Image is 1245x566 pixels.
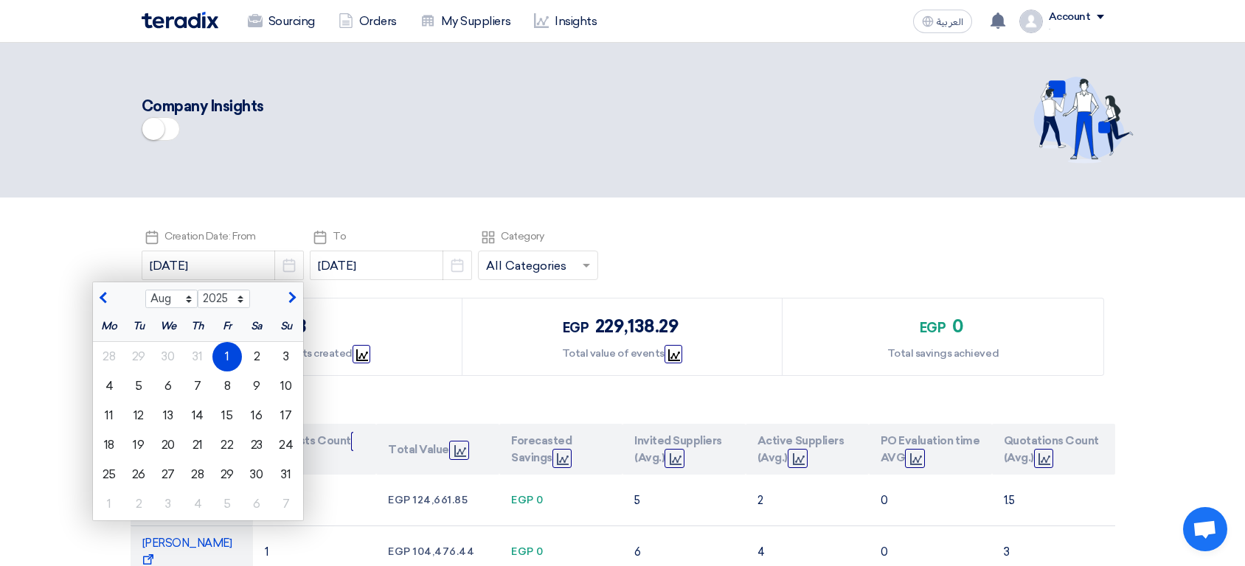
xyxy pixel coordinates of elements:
[124,342,153,371] div: 29
[124,489,153,519] div: 2
[236,5,327,38] a: Sourcing
[413,545,474,558] span: 104,476.44
[212,489,242,519] div: 5
[124,460,153,489] div: 26
[409,5,522,38] a: My Suppliers
[153,342,183,371] div: 30
[131,405,1115,420] h5: Open Requests
[746,424,869,475] th: Active Suppliers (Avg.)
[1019,10,1043,33] img: profile_test.png
[94,312,124,341] div: Mo
[212,430,242,460] div: 22
[887,346,999,361] div: Total savings achieved
[296,313,307,340] div: 3
[992,424,1115,475] th: Quotations Count (Avg.)
[1049,11,1091,24] div: Account
[183,401,212,430] div: 14
[271,312,301,341] div: Su
[183,371,212,401] div: 7
[124,401,153,430] div: 12
[242,489,271,519] div: 6
[242,401,271,430] div: 16
[153,312,183,341] div: We
[271,342,301,371] div: 3
[310,251,472,280] input: to
[212,342,242,371] div: 1
[94,430,124,460] div: 18
[595,315,679,337] span: 229,138.29
[522,5,608,38] a: Insights
[183,342,212,371] div: 31
[511,545,534,558] span: egp
[253,475,376,526] td: 2
[271,430,301,460] div: 24
[183,489,212,519] div: 4
[153,401,183,430] div: 13
[937,17,963,27] span: العربية
[622,424,746,475] th: Invited Suppliers (Avg.)
[94,342,124,371] div: 28
[1183,507,1227,551] div: Open chat
[142,251,304,280] input: from
[183,460,212,489] div: 28
[212,312,242,341] div: Fr
[124,371,153,401] div: 5
[271,460,301,489] div: 31
[242,371,271,401] div: 9
[94,401,124,430] div: 11
[992,475,1115,526] td: 1.5
[153,371,183,401] div: 6
[242,460,271,489] div: 30
[536,494,544,506] span: 0
[536,545,544,558] span: 0
[212,401,242,430] div: 15
[920,320,946,336] span: egp
[94,489,124,519] div: 1
[869,424,992,475] th: PO Evaluation time AVG
[242,312,271,341] div: Sa
[183,312,212,341] div: Th
[388,545,411,558] span: egp
[499,424,622,475] th: Forecasted Savings
[746,475,869,526] td: 2
[511,494,534,506] span: egp
[124,312,153,341] div: Tu
[562,346,682,361] div: Total value of events
[952,315,964,337] span: 0
[327,5,409,38] a: Orders
[413,494,468,506] span: 124,661.85
[212,460,242,489] div: 29
[271,489,301,519] div: 7
[94,371,124,401] div: 4
[153,489,183,519] div: 3
[124,430,153,460] div: 19
[242,430,271,460] div: 23
[1049,23,1104,31] div: .
[563,320,589,336] span: egp
[142,95,816,117] div: Company Insights
[153,430,183,460] div: 20
[164,230,256,242] span: Creation Date: From
[271,401,301,430] div: 17
[142,12,218,29] img: Teradix logo
[212,371,242,401] div: 8
[153,460,183,489] div: 27
[388,494,411,506] span: egp
[333,230,346,242] span: To
[94,460,124,489] div: 25
[253,424,376,475] th: Requests Count
[271,371,301,401] div: 10
[622,475,746,526] td: 5
[869,475,992,526] td: 0
[183,430,212,460] div: 21
[913,10,972,33] button: العربية
[242,342,271,371] div: 2
[501,230,544,242] span: Category
[376,424,499,475] th: Total Value
[1033,77,1134,164] img: invite_your_team.svg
